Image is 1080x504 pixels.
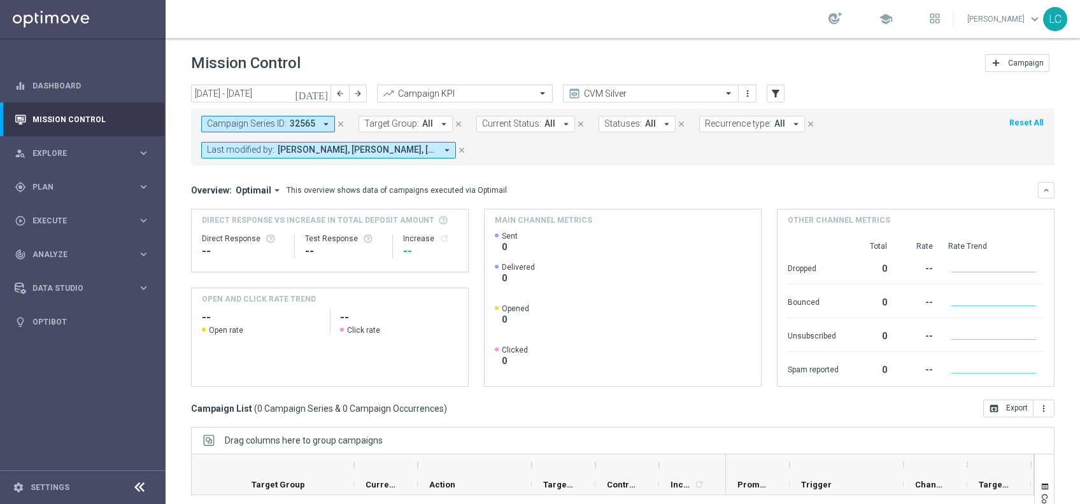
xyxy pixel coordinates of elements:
[15,215,138,227] div: Execute
[201,142,456,158] button: Last modified by: [PERSON_NAME], [PERSON_NAME], [PERSON_NAME], [PERSON_NAME], [PERSON_NAME], [PER...
[879,12,893,26] span: school
[191,85,331,102] input: Select date range
[902,257,933,277] div: --
[1008,59,1044,67] span: Campaign
[543,480,574,489] span: Targeted Customers
[560,118,572,130] i: arrow_drop_down
[476,116,575,132] button: Current Status: All arrow_drop_down
[15,102,150,136] div: Mission Control
[604,118,642,129] span: Statuses:
[854,325,887,345] div: 0
[575,117,586,131] button: close
[544,118,555,129] span: All
[441,144,453,156] i: arrow_drop_down
[14,115,150,125] button: Mission Control
[902,325,933,345] div: --
[202,293,316,305] h4: OPEN AND CLICK RATE TREND
[806,120,815,129] i: close
[438,118,450,130] i: arrow_drop_down
[336,120,345,129] i: close
[15,283,138,294] div: Data Studio
[191,54,301,73] h1: Mission Control
[14,216,150,226] button: play_circle_outline Execute keyboard_arrow_right
[359,116,453,132] button: Target Group: All arrow_drop_down
[366,480,396,489] span: Current Status
[331,85,349,102] button: arrow_back
[502,345,528,355] span: Clicked
[403,234,458,244] div: Increase
[661,118,672,130] i: arrow_drop_down
[32,69,150,102] a: Dashboard
[13,482,24,493] i: settings
[788,214,890,226] h4: Other channel metrics
[32,183,138,191] span: Plan
[966,10,1043,29] a: [PERSON_NAME]keyboard_arrow_down
[14,317,150,327] button: lightbulb Optibot
[295,88,329,99] i: [DATE]
[138,282,150,294] i: keyboard_arrow_right
[377,85,553,102] ng-select: Campaign KPI
[676,117,687,131] button: close
[287,185,507,196] div: This overview shows data of campaigns executed via Optimail
[788,291,839,311] div: Bounced
[457,146,466,155] i: close
[15,181,138,193] div: Plan
[502,355,528,367] span: 0
[502,314,529,325] span: 0
[364,118,419,129] span: Target Group:
[15,249,138,260] div: Analyze
[671,480,692,489] span: Increase
[599,116,676,132] button: Statuses: All arrow_drop_down
[207,118,287,129] span: Campaign Series ID:
[305,234,381,244] div: Test Response
[454,120,463,129] i: close
[14,81,150,91] button: equalizer Dashboard
[191,403,447,414] h3: Campaign List
[32,217,138,225] span: Execute
[915,480,946,489] span: Channel
[983,403,1055,413] multiple-options-button: Export to CSV
[453,117,464,131] button: close
[854,291,887,311] div: 0
[202,310,320,325] h2: --
[563,85,739,102] ng-select: CVM Silver
[568,87,581,100] i: preview
[320,118,332,130] i: arrow_drop_down
[225,435,383,445] span: Drag columns here to group campaigns
[801,480,832,489] span: Trigger
[15,69,150,102] div: Dashboard
[607,480,637,489] span: Control Customers
[278,144,436,155] span: [PERSON_NAME], [PERSON_NAME], [PERSON_NAME], [PERSON_NAME], [PERSON_NAME], [PERSON_NAME], [PERSON...
[14,148,150,158] button: person_search Explore keyboard_arrow_right
[737,480,768,489] span: Promotions
[1034,400,1055,417] button: more_vert
[340,310,458,325] h2: --
[349,85,367,102] button: arrow_forward
[336,89,345,98] i: arrow_back
[138,147,150,159] i: keyboard_arrow_right
[32,150,138,157] span: Explore
[991,58,1001,68] i: add
[209,325,243,335] span: Open rate
[305,244,381,259] div: --
[254,403,257,414] span: (
[742,88,753,99] i: more_vert
[788,257,839,277] div: Dropped
[645,118,656,129] span: All
[439,234,450,244] i: refresh
[989,403,999,414] i: open_in_browser
[15,316,26,328] i: lightbulb
[902,358,933,379] div: --
[979,480,1009,489] span: Targeted Response Rate
[902,291,933,311] div: --
[699,116,805,132] button: Recurrence type: All arrow_drop_down
[207,144,274,155] span: Last modified by:
[403,244,458,259] div: --
[456,143,467,157] button: close
[347,325,380,335] span: Click rate
[32,251,138,258] span: Analyze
